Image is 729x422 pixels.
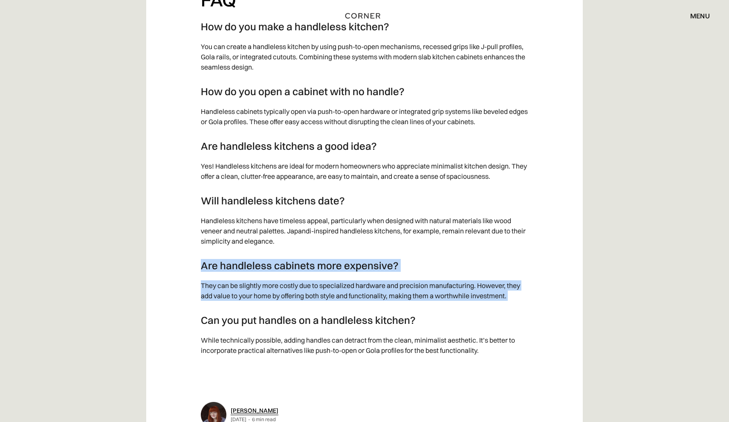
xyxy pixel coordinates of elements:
p: You can create a handleless kitchen by using push-to-open mechanisms, recessed grips like J-pull ... [201,37,528,76]
h3: Are handleless cabinets more expensive? [201,259,528,272]
h3: Will handleless kitchens date? [201,194,528,207]
h3: Are handleless kitchens a good idea? [201,140,528,152]
p: Handleless kitchens have timeless appeal, particularly when designed with natural materials like ... [201,211,528,250]
p: Handleless cabinets typically open via push-to-open hardware or integrated grip systems like beve... [201,102,528,131]
a: home [333,10,396,21]
h3: Can you put handles on a handleless kitchen? [201,314,528,326]
div: menu [690,12,710,19]
a: [PERSON_NAME] [231,407,278,414]
div: menu [682,9,710,23]
h3: How do you open a cabinet with no handle? [201,85,528,98]
p: They can be slightly more costly due to specialized hardware and precision manufacturing. However... [201,276,528,305]
p: ‍ [201,360,528,378]
p: Yes! Handleless kitchens are ideal for modern homeowners who appreciate minimalist kitchen design... [201,157,528,186]
p: While technically possible, adding handles can detract from the clean, minimalist aesthetic. It’s... [201,331,528,360]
